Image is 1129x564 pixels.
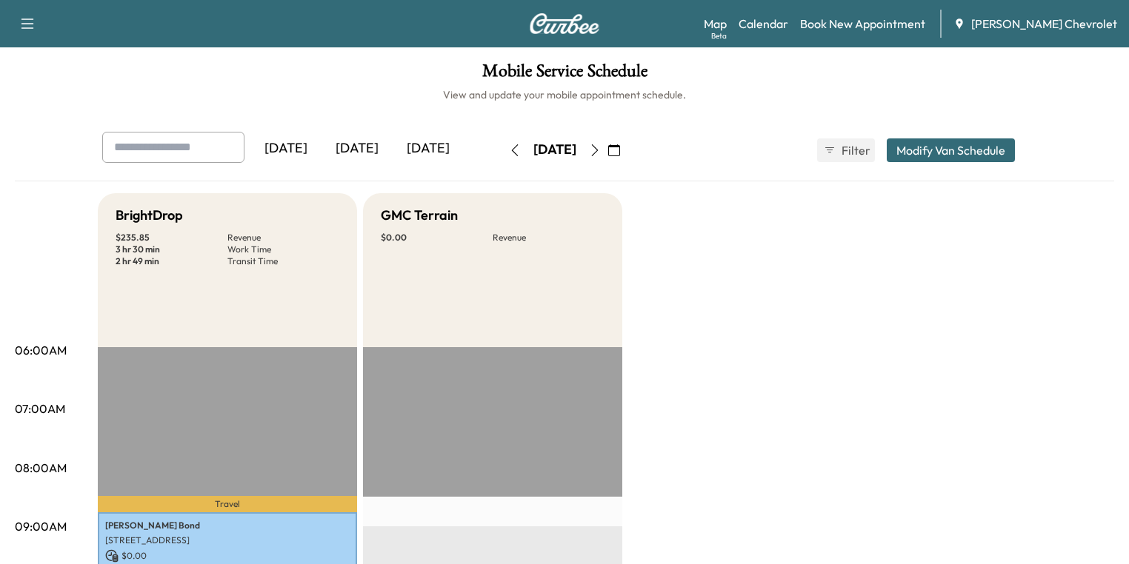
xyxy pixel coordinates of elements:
[15,459,67,477] p: 08:00AM
[842,141,868,159] span: Filter
[493,232,605,244] p: Revenue
[800,15,925,33] a: Book New Appointment
[381,205,458,226] h5: GMC Terrain
[15,400,65,417] p: 07:00AM
[817,138,875,162] button: Filter
[15,341,67,359] p: 06:00AM
[971,15,1117,33] span: [PERSON_NAME] Chevrolet
[116,255,227,267] p: 2 hr 49 min
[250,132,322,166] div: [DATE]
[711,30,727,41] div: Beta
[116,244,227,255] p: 3 hr 30 min
[227,232,339,244] p: Revenue
[393,132,464,166] div: [DATE]
[15,87,1114,102] h6: View and update your mobile appointment schedule.
[15,62,1114,87] h1: Mobile Service Schedule
[98,496,357,512] p: Travel
[322,132,393,166] div: [DATE]
[533,141,576,159] div: [DATE]
[887,138,1015,162] button: Modify Van Schedule
[381,232,493,244] p: $ 0.00
[105,520,350,531] p: [PERSON_NAME] Bond
[704,15,727,33] a: MapBeta
[227,255,339,267] p: Transit Time
[105,534,350,546] p: [STREET_ADDRESS]
[116,232,227,244] p: $ 235.85
[529,13,600,34] img: Curbee Logo
[15,517,67,535] p: 09:00AM
[116,205,183,226] h5: BrightDrop
[227,244,339,255] p: Work Time
[739,15,788,33] a: Calendar
[105,549,350,563] p: $ 0.00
